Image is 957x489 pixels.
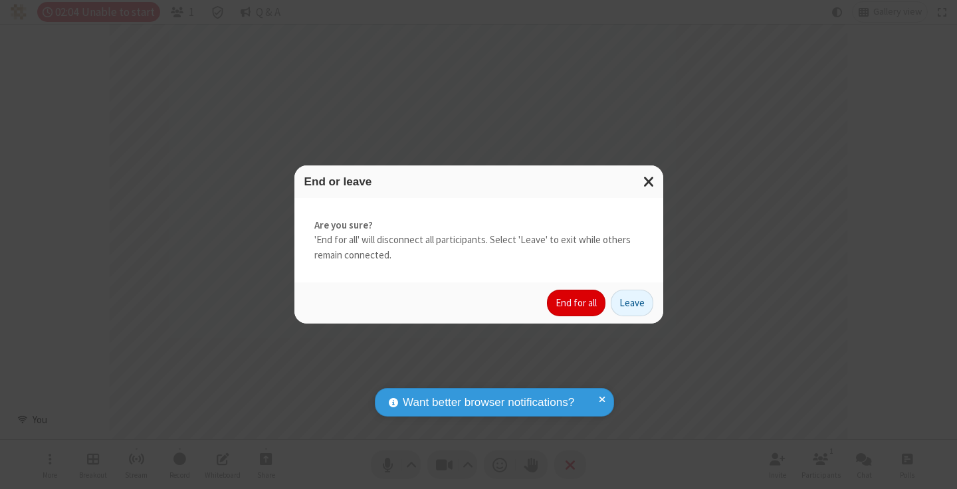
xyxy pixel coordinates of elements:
[403,394,574,411] span: Want better browser notifications?
[314,218,643,233] strong: Are you sure?
[635,165,663,198] button: Close modal
[294,198,663,283] div: 'End for all' will disconnect all participants. Select 'Leave' to exit while others remain connec...
[547,290,605,316] button: End for all
[611,290,653,316] button: Leave
[304,175,653,188] h3: End or leave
